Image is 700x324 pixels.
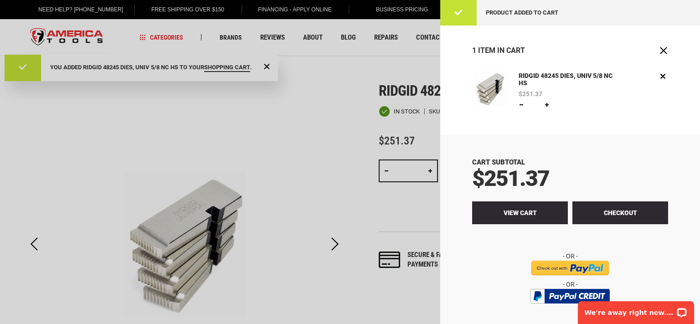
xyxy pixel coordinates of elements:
span: Product added to cart [486,9,558,16]
img: RIDGID 48245 DIES, UNIV 5/8 NC HS [472,71,508,107]
span: View Cart [504,209,537,216]
img: btn_bml_text.png [536,306,604,316]
span: $251.37 [472,165,549,191]
span: 1 [472,46,476,55]
button: Close [659,46,668,55]
span: Cart Subtotal [472,158,525,166]
button: Checkout [572,201,668,224]
span: Item in Cart [478,46,525,55]
a: RIDGID 48245 DIES, UNIV 5/8 NC HS [516,71,621,88]
a: View Cart [472,201,568,224]
span: $251.37 [519,91,542,97]
a: RIDGID 48245 DIES, UNIV 5/8 NC HS [472,71,508,110]
iframe: LiveChat chat widget [572,295,700,324]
